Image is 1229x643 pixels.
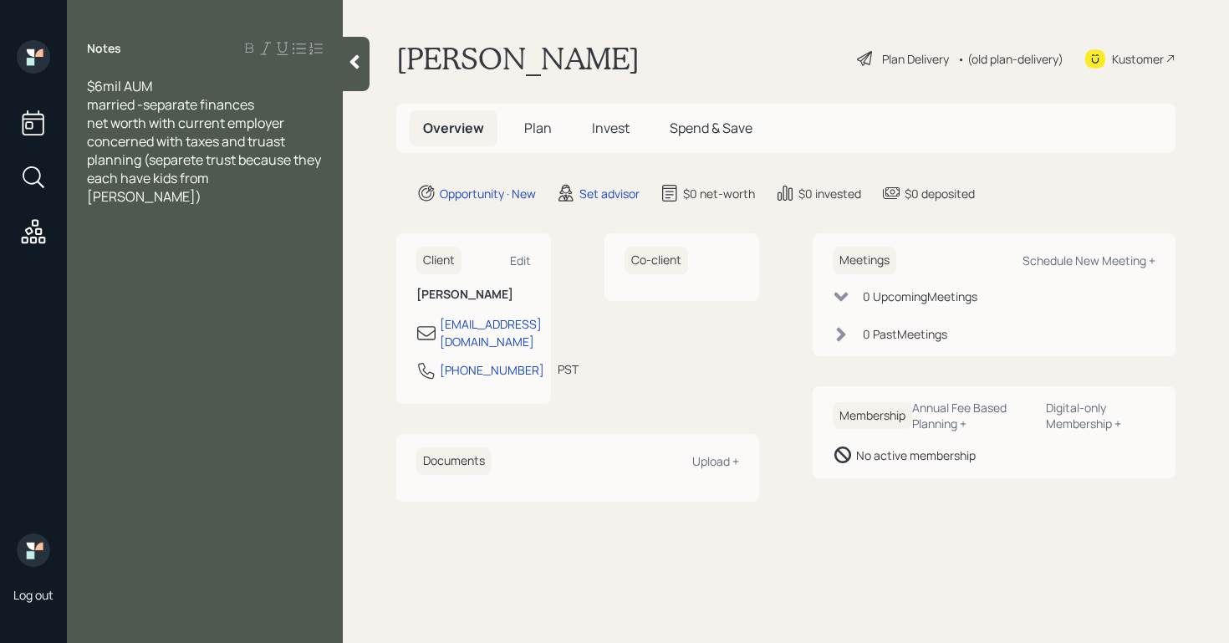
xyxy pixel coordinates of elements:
span: Plan [524,119,552,137]
div: Set advisor [579,185,640,202]
div: Annual Fee Based Planning + [912,400,1033,431]
div: Log out [13,587,54,603]
div: $0 net-worth [683,185,755,202]
div: 0 Upcoming Meeting s [863,288,977,305]
div: $0 invested [798,185,861,202]
span: Invest [592,119,630,137]
div: [EMAIL_ADDRESS][DOMAIN_NAME] [440,315,542,350]
div: Digital-only Membership + [1046,400,1155,431]
span: $6mil AUM married -separate finances net worth with current employer concerned with taxes and tru... [87,77,324,206]
h6: Meetings [833,247,896,274]
h6: Documents [416,447,492,475]
span: Spend & Save [670,119,752,137]
h6: Co-client [625,247,688,274]
div: Schedule New Meeting + [1022,253,1155,268]
h6: Client [416,247,462,274]
div: Plan Delivery [882,50,949,68]
span: Overview [423,119,484,137]
h6: [PERSON_NAME] [416,288,531,302]
div: Opportunity · New [440,185,536,202]
img: retirable_logo.png [17,533,50,567]
h1: [PERSON_NAME] [396,40,640,77]
h6: Membership [833,402,912,430]
div: PST [558,360,579,378]
div: Kustomer [1112,50,1164,68]
label: Notes [87,40,121,57]
div: Upload + [692,453,739,469]
div: [PHONE_NUMBER] [440,361,544,379]
div: • (old plan-delivery) [957,50,1063,68]
div: Edit [510,253,531,268]
div: $0 deposited [905,185,975,202]
div: 0 Past Meeting s [863,325,947,343]
div: No active membership [856,447,976,464]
